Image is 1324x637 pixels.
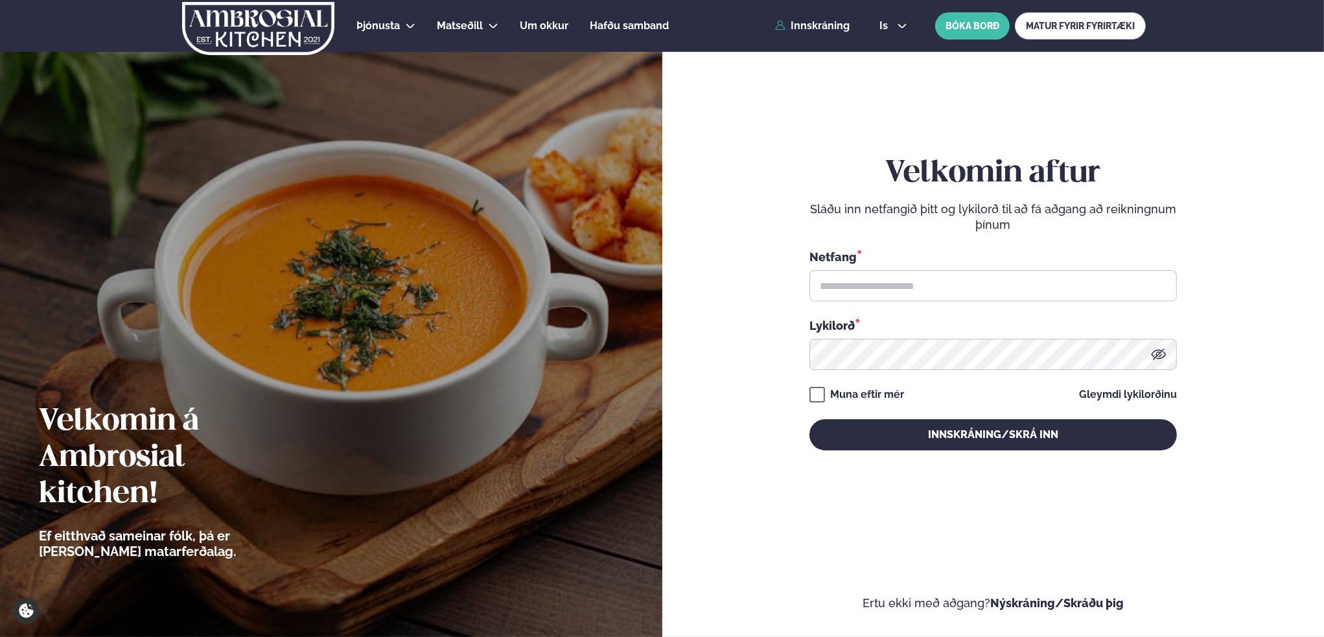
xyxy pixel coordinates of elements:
[775,20,850,32] a: Innskráning
[13,597,40,624] a: Cookie settings
[879,21,892,31] span: is
[39,528,308,559] p: Ef eitthvað sameinar fólk, þá er [PERSON_NAME] matarferðalag.
[590,19,669,32] span: Hafðu samband
[1079,389,1177,400] a: Gleymdi lykilorðinu
[520,18,568,34] a: Um okkur
[437,19,483,32] span: Matseðill
[809,419,1177,450] button: Innskráning/Skrá inn
[990,596,1124,610] a: Nýskráning/Skráðu þig
[701,596,1286,611] p: Ertu ekki með aðgang?
[356,19,400,32] span: Þjónusta
[520,19,568,32] span: Um okkur
[39,404,308,513] h2: Velkomin á Ambrosial kitchen!
[935,12,1010,40] button: BÓKA BORÐ
[590,18,669,34] a: Hafðu samband
[356,18,400,34] a: Þjónusta
[1015,12,1146,40] a: MATUR FYRIR FYRIRTÆKI
[809,248,1177,265] div: Netfang
[809,317,1177,334] div: Lykilorð
[437,18,483,34] a: Matseðill
[809,202,1177,233] p: Sláðu inn netfangið þitt og lykilorð til að fá aðgang að reikningnum þínum
[181,2,336,55] img: logo
[869,21,918,31] button: is
[809,156,1177,192] h2: Velkomin aftur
